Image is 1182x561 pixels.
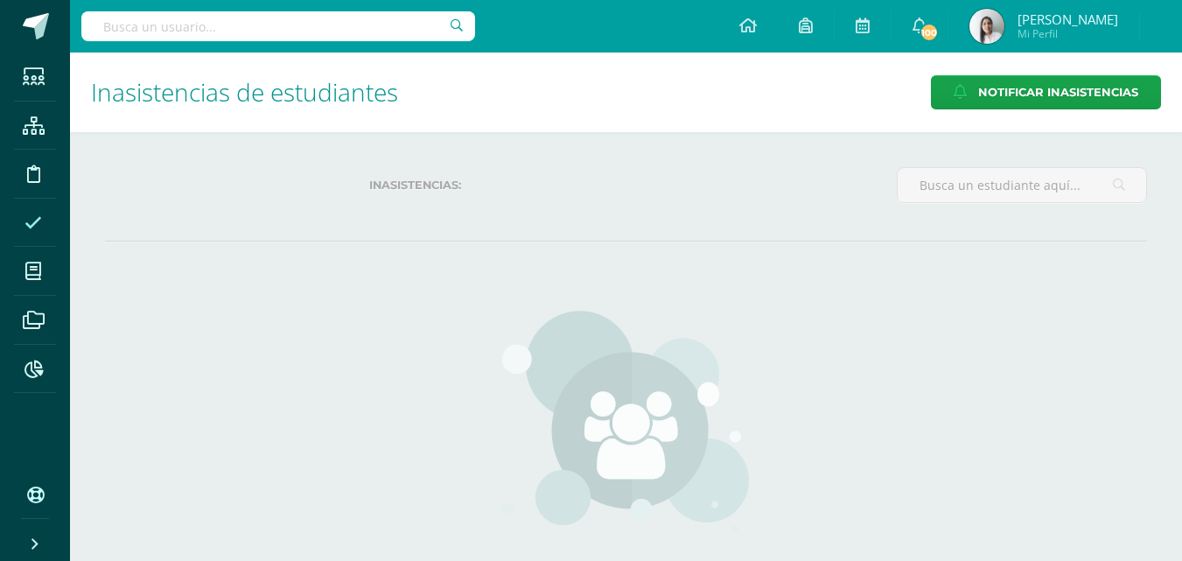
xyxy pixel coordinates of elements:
[369,167,884,203] label: Inasistencias:
[1018,11,1118,28] span: [PERSON_NAME]
[969,9,1004,44] img: 41313f044ecd9476e881d3b5cd835107.png
[920,23,939,42] span: 100
[502,311,750,538] img: groups.png
[898,168,1146,202] input: Busca un estudiante aquí...
[978,76,1138,109] span: Notificar Inasistencias
[931,75,1161,109] a: Notificar Inasistencias
[81,11,475,41] input: Busca un usuario...
[91,75,398,109] span: Inasistencias de estudiantes
[1018,26,1118,41] span: Mi Perfil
